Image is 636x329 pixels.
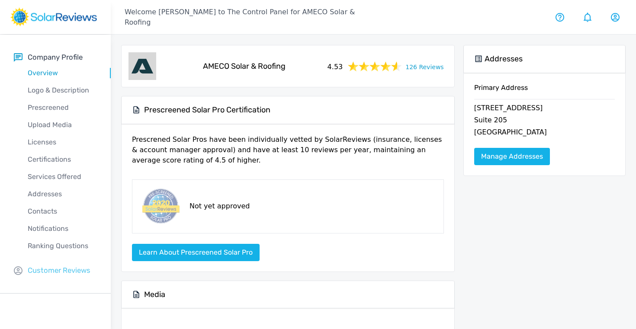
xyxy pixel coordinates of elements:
a: Notifications [14,220,111,237]
p: [STREET_ADDRESS] [474,103,615,115]
a: Addresses [14,185,111,203]
p: Addresses [14,189,111,199]
a: Certifications [14,151,111,168]
p: Logo & Description [14,85,111,96]
a: Logo & Description [14,82,111,99]
p: Company Profile [28,52,83,63]
p: Licenses [14,137,111,147]
p: Certifications [14,154,111,165]
h6: Primary Address [474,83,615,99]
p: Contacts [14,206,111,217]
h5: Prescreened Solar Pro Certification [144,105,270,115]
p: Customer Reviews [28,265,90,276]
a: Overview [14,64,111,82]
a: Upload Media [14,116,111,134]
span: 4.53 [328,60,343,72]
a: Contacts [14,203,111,220]
h5: Media [144,290,165,300]
a: Ranking Questions [14,237,111,255]
p: Notifications [14,224,111,234]
button: Learn about Prescreened Solar Pro [132,244,260,261]
a: 126 Reviews [405,61,443,72]
p: Suite 205 [474,115,615,127]
p: Ranking Questions [14,241,111,251]
a: Prescreened [14,99,111,116]
p: Welcome [PERSON_NAME] to The Control Panel for AMECO Solar & Roofing [125,7,373,28]
p: Prescrened Solar Pros have been individually vetted by SolarReviews (insurance, licenses & accoun... [132,134,444,172]
a: Services Offered [14,168,111,185]
img: prescreened-badge.png [139,187,181,226]
p: Prescreened [14,102,111,113]
p: [GEOGRAPHIC_DATA] [474,127,615,139]
p: Overview [14,68,111,78]
h5: Addresses [485,54,523,64]
p: Not yet approved [190,201,250,211]
p: Upload Media [14,120,111,130]
a: Learn about Prescreened Solar Pro [132,248,260,256]
p: Services Offered [14,172,111,182]
a: Licenses [14,134,111,151]
h5: AMECO Solar & Roofing [203,61,286,71]
a: Manage Addresses [474,148,550,165]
